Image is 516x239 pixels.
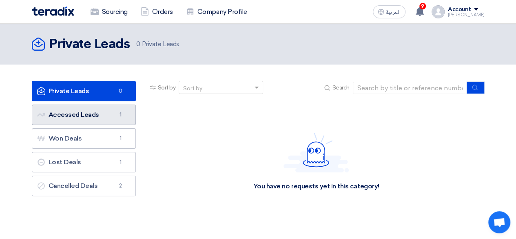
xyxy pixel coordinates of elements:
[253,182,379,191] div: You have no requests yet in this category!
[116,87,126,95] span: 0
[134,3,179,21] a: Orders
[32,176,136,196] a: Cancelled Deals2
[448,13,485,17] div: [PERSON_NAME]
[49,36,130,53] h2: Private Leads
[32,81,136,101] a: Private Leads0
[373,5,405,18] button: العربية
[32,7,74,16] img: Teradix logo
[136,40,140,48] span: 0
[32,128,136,149] a: Won Deals1
[386,9,401,15] span: العربية
[136,40,179,49] span: Private Leads
[32,105,136,125] a: Accessed Leads1
[116,158,126,166] span: 1
[179,3,254,21] a: Company Profile
[32,152,136,172] a: Lost Deals1
[158,83,176,92] span: Sort by
[488,211,510,233] div: Open chat
[448,6,471,13] div: Account
[353,82,467,94] input: Search by title or reference number
[116,111,126,119] span: 1
[116,182,126,190] span: 2
[84,3,134,21] a: Sourcing
[332,83,349,92] span: Search
[432,5,445,18] img: profile_test.png
[116,134,126,143] span: 1
[283,133,349,172] img: Hello
[419,3,426,9] span: 9
[183,84,202,93] div: Sort by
